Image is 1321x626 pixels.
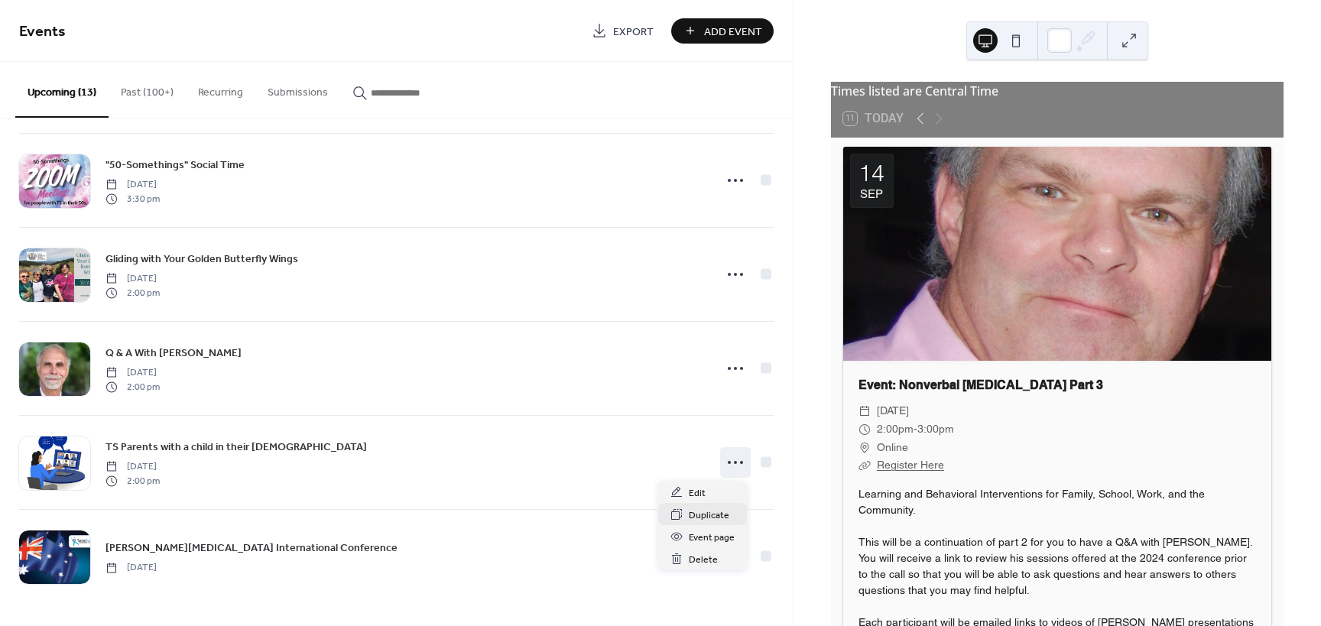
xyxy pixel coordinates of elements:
[704,24,762,40] span: Add Event
[858,162,884,185] div: 14
[689,485,706,501] span: Edit
[671,18,774,44] button: Add Event
[105,366,160,380] span: [DATE]
[613,24,654,40] span: Export
[15,62,109,118] button: Upcoming (13)
[689,508,729,524] span: Duplicate
[109,62,186,116] button: Past (100+)
[858,378,1103,392] a: Event: Nonverbal [MEDICAL_DATA] Part 3
[105,438,367,456] a: TS Parents with a child in their [DEMOGRAPHIC_DATA]
[877,402,909,420] span: [DATE]
[105,380,160,394] span: 2:00 pm
[105,251,298,268] span: Gliding with Your Golden Butterfly Wings
[105,561,157,575] span: [DATE]
[858,456,871,475] div: ​
[105,156,245,174] a: "50-Somethings" Social Time
[105,178,160,192] span: [DATE]
[914,420,917,439] span: -
[689,530,735,546] span: Event page
[858,402,871,420] div: ​
[877,459,944,471] a: Register Here
[877,439,908,457] span: Online
[858,439,871,457] div: ​
[105,286,160,300] span: 2:00 pm
[105,157,245,174] span: "50-Somethings" Social Time
[105,345,242,362] span: Q & A With [PERSON_NAME]
[105,250,298,268] a: Gliding with Your Golden Butterfly Wings
[105,344,242,362] a: Q & A With [PERSON_NAME]
[105,272,160,286] span: [DATE]
[186,62,255,116] button: Recurring
[580,18,665,44] a: Export
[19,17,66,47] span: Events
[831,82,1284,100] div: Times listed are Central Time
[105,539,398,556] a: [PERSON_NAME][MEDICAL_DATA] International Conference
[255,62,340,116] button: Submissions
[105,540,398,556] span: [PERSON_NAME][MEDICAL_DATA] International Conference
[860,188,883,199] div: Sep
[858,420,871,439] div: ​
[917,420,954,439] span: 3:00pm
[105,439,367,456] span: TS Parents with a child in their [DEMOGRAPHIC_DATA]
[105,192,160,206] span: 3:30 pm
[105,460,160,474] span: [DATE]
[105,474,160,488] span: 2:00 pm
[689,552,718,568] span: Delete
[877,420,914,439] span: 2:00pm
